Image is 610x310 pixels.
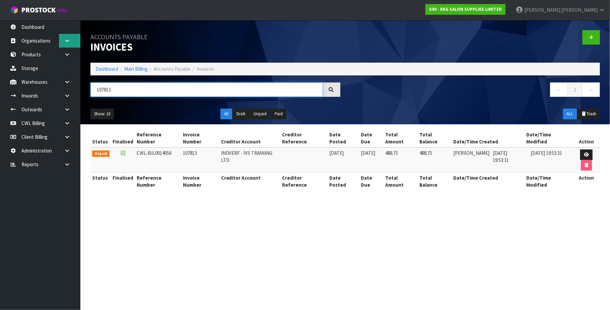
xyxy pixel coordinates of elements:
[280,172,328,190] th: Creditor Reference
[350,82,600,99] nav: Page navigation
[183,150,197,156] span: 107813
[111,172,135,190] th: Finalised
[90,172,111,190] th: Status
[525,172,573,190] th: Date/Time Modified
[280,129,328,147] th: Creditor Reference
[111,129,135,147] th: Finalised
[550,82,568,97] a: ←
[385,150,398,156] span: 488.75
[154,66,191,72] span: Accounts Payable
[197,66,214,72] span: Invoices
[418,129,452,147] th: Total Balance
[271,109,286,119] button: Paid
[531,150,562,156] span: [DATE] 19:53:31
[582,82,600,97] a: →
[90,109,114,119] button: Show: 10
[384,129,418,147] th: Total Amount
[384,172,418,190] th: Total Amount
[453,150,489,156] span: [PERSON_NAME]
[419,150,432,156] span: 488.75
[361,150,375,156] span: [DATE]
[21,6,56,14] span: ProStock
[578,109,600,119] button: Trash
[221,150,273,163] span: INDVERF - IVS TRAINING LTD
[452,129,525,147] th: Date/Time Created
[124,66,148,72] a: Main Billing
[233,109,249,119] button: Draft
[181,129,219,147] th: Invoice Number
[250,109,270,119] button: Unpaid
[57,7,67,14] small: WMS
[563,109,577,119] button: ALL
[573,172,600,190] th: Action
[329,150,344,156] span: [DATE]
[181,172,219,190] th: Invoice Number
[328,172,359,190] th: Date Posted
[219,172,281,190] th: Creditor Account
[92,150,110,157] span: Unpaid
[90,30,340,53] h1: Invoices
[418,172,452,190] th: Total Balance
[567,82,583,97] a: 1
[137,150,172,156] span: CWL-BIL0014056
[135,172,181,190] th: Reference Number
[220,109,232,119] button: All
[90,129,111,147] th: Status
[90,82,323,97] input: Search invoices
[561,7,598,13] span: [PERSON_NAME]
[359,129,384,147] th: Date Due
[10,6,18,14] img: cube-alt.png
[95,66,118,72] a: Dashboard
[219,129,281,147] th: Creditor Account
[90,33,148,41] small: Accounts Payable
[328,129,359,147] th: Date Posted
[493,150,509,163] span: [DATE] 19:53:31
[425,4,505,15] a: S00 - RKG SALON SUPPLIES LIMITED
[525,129,573,147] th: Date/Time Modified
[573,129,600,147] th: Action
[429,6,502,12] strong: S00 - RKG SALON SUPPLIES LIMITED
[359,172,384,190] th: Date Due
[452,172,525,190] th: Date/Time Created
[524,7,560,13] span: [PERSON_NAME]
[135,129,181,147] th: Reference Number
